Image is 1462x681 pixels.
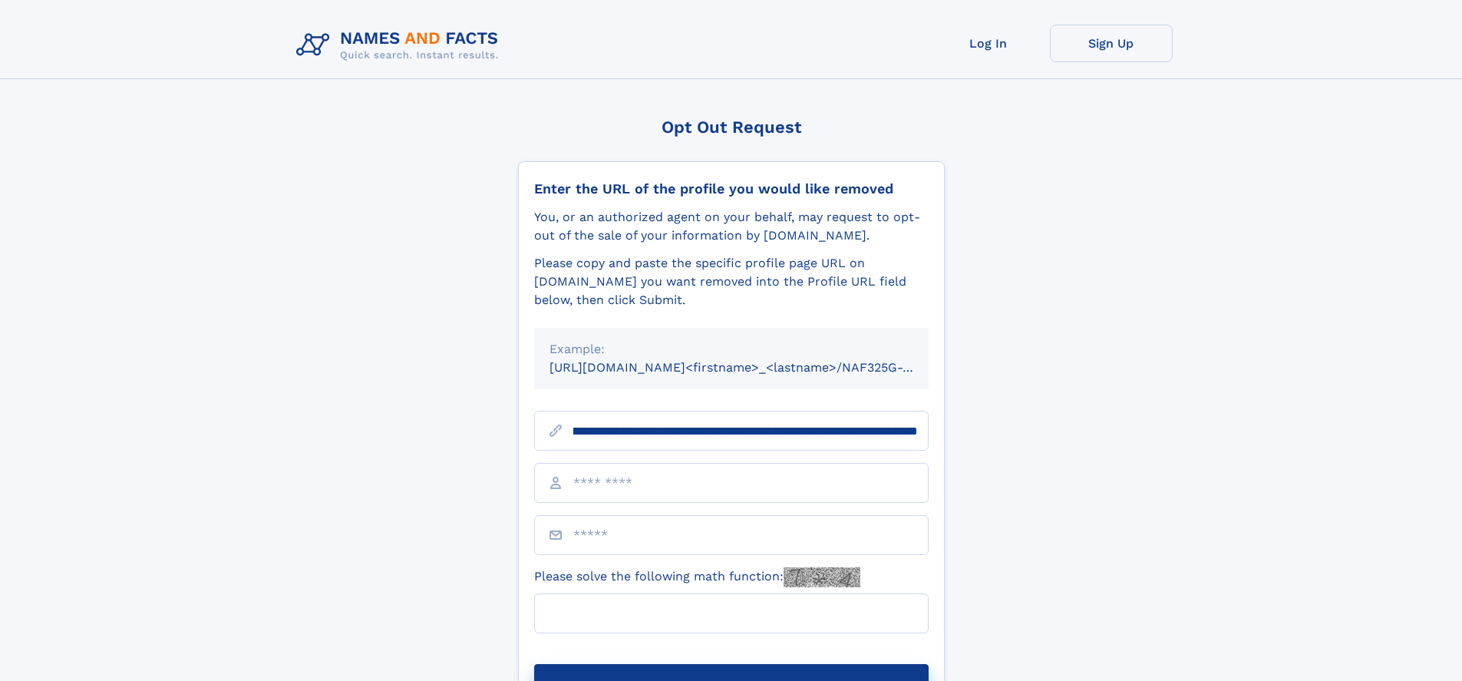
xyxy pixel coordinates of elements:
[290,25,511,66] img: Logo Names and Facts
[927,25,1050,62] a: Log In
[1050,25,1173,62] a: Sign Up
[534,254,929,309] div: Please copy and paste the specific profile page URL on [DOMAIN_NAME] you want removed into the Pr...
[534,180,929,197] div: Enter the URL of the profile you would like removed
[534,208,929,245] div: You, or an authorized agent on your behalf, may request to opt-out of the sale of your informatio...
[518,117,945,137] div: Opt Out Request
[549,340,913,359] div: Example:
[534,567,860,587] label: Please solve the following math function:
[549,360,958,375] small: [URL][DOMAIN_NAME]<firstname>_<lastname>/NAF325G-xxxxxxxx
